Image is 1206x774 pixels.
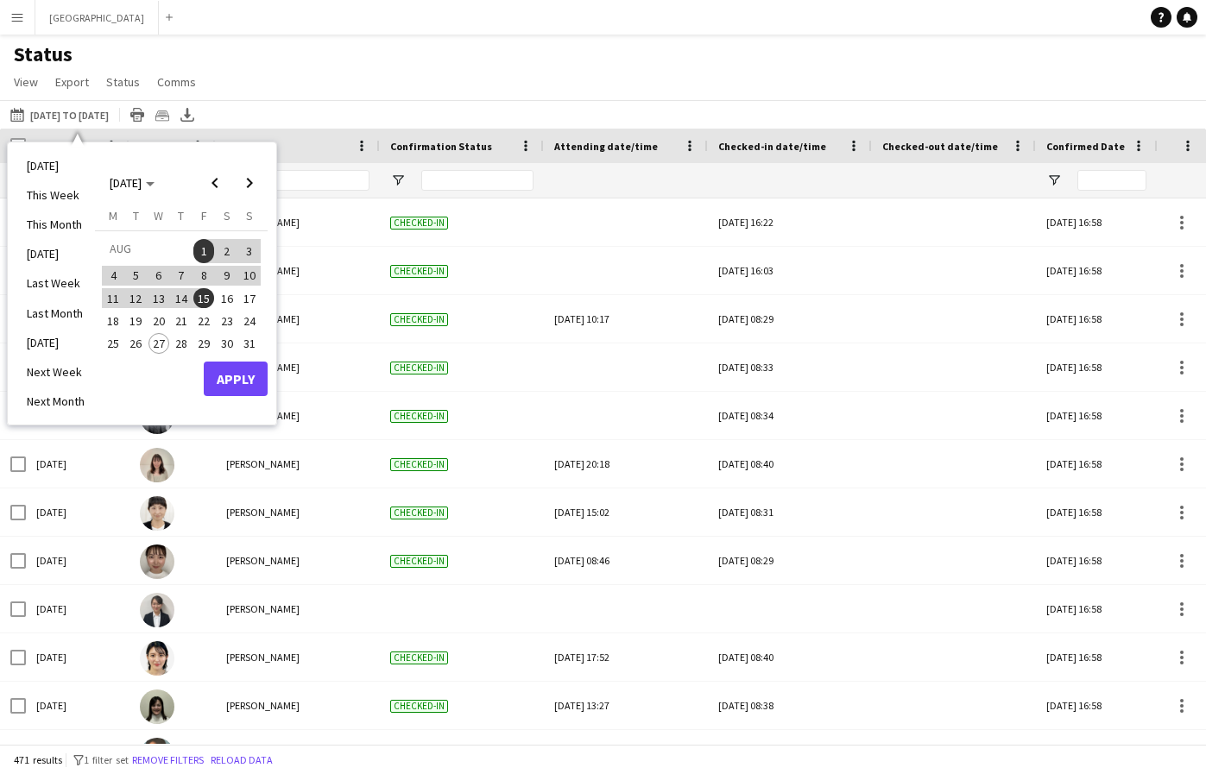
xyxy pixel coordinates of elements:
div: [DATE] 08:33 [718,343,862,391]
button: 28-08-2025 [170,332,193,355]
button: 22-08-2025 [193,310,215,332]
span: 27 [148,333,169,354]
span: 22 [193,311,214,331]
div: [DATE] [26,682,129,729]
span: F [201,208,207,223]
span: 6 [148,266,169,286]
span: S [246,208,253,223]
button: 09-08-2025 [215,264,237,286]
div: [DATE] 16:58 [1036,343,1157,391]
span: 28 [171,333,192,354]
span: 29 [193,333,214,354]
div: [DATE] 08:34 [718,392,862,439]
a: Export [48,71,96,93]
li: Last Week [16,268,95,298]
span: 8 [193,266,214,286]
button: 10-08-2025 [238,264,261,286]
span: Status [106,74,140,90]
button: 07-08-2025 [170,264,193,286]
div: [DATE] 16:58 [1036,488,1157,536]
li: Last Month [16,299,95,328]
span: 19 [126,311,147,331]
button: Open Filter Menu [390,173,406,188]
div: [DATE] [26,440,129,488]
li: [DATE] [16,328,95,357]
button: 24-08-2025 [238,310,261,332]
div: [DATE] 16:58 [1036,633,1157,681]
button: 06-08-2025 [148,264,170,286]
td: AUG [102,237,193,264]
span: 3 [239,239,260,263]
app-action-btn: Print [127,104,148,125]
button: Next month [232,166,267,200]
img: SUMIKO TAKAHASHI [140,689,174,724]
span: W [154,208,163,223]
input: Name Filter Input [257,170,369,191]
span: Checked-in [390,265,448,278]
li: This Week [16,180,95,210]
button: 16-08-2025 [215,287,237,310]
span: 11 [103,288,123,309]
input: Confirmation Status Filter Input [421,170,534,191]
button: Open Filter Menu [1046,173,1062,188]
span: 1 filter set [84,753,129,766]
span: 7 [171,266,192,286]
li: This Month [16,210,95,239]
a: Comms [150,71,203,93]
span: 1 [193,239,214,263]
span: View [14,74,38,90]
span: Checked-in [390,651,448,664]
div: [DATE] [26,585,129,632]
img: Chizuru Sugimoto [140,496,174,531]
span: Name [226,140,254,153]
span: Date [36,140,60,153]
span: 15 [193,288,214,309]
div: [DATE] [26,488,129,536]
span: 12 [126,288,147,309]
button: 26-08-2025 [124,332,147,355]
span: 26 [126,333,147,354]
span: Checked-in [390,313,448,326]
span: Export [55,74,89,90]
img: Junko Sato [140,448,174,482]
span: Checked-in [390,217,448,230]
span: Confirmation Status [390,140,492,153]
div: [DATE] 15:02 [554,488,698,536]
div: [DATE] 16:22 [718,198,862,246]
button: 14-08-2025 [170,287,193,310]
span: M [109,208,117,223]
img: Mayu Kikuchi [140,544,174,579]
span: 5 [126,266,147,286]
span: [PERSON_NAME] [226,554,300,567]
div: [DATE] 16:58 [1036,440,1157,488]
div: [DATE] 17:52 [554,633,698,681]
span: 31 [239,333,260,354]
span: Photo [140,140,169,153]
span: [DATE] [110,175,142,191]
button: 12-08-2025 [124,287,147,310]
div: [DATE] 16:58 [1036,295,1157,343]
button: 27-08-2025 [148,332,170,355]
div: [DATE] 08:29 [718,295,862,343]
span: [PERSON_NAME] [226,457,300,470]
li: Next Week [16,357,95,387]
span: 30 [217,333,237,354]
a: Status [99,71,147,93]
span: 10 [239,266,260,286]
button: Choose month and year [103,167,161,198]
div: [DATE] 08:38 [718,682,862,729]
button: 05-08-2025 [124,264,147,286]
button: 04-08-2025 [102,264,124,286]
li: [DATE] [16,239,95,268]
span: [PERSON_NAME] [226,506,300,519]
button: 03-08-2025 [238,237,261,264]
span: [PERSON_NAME] [226,699,300,712]
div: [DATE] 08:46 [554,537,698,584]
button: 20-08-2025 [148,310,170,332]
span: Attending date/time [554,140,658,153]
button: Apply [204,362,268,396]
button: Previous month [198,166,232,200]
span: 16 [217,288,237,309]
button: 23-08-2025 [215,310,237,332]
div: [DATE] [26,537,129,584]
